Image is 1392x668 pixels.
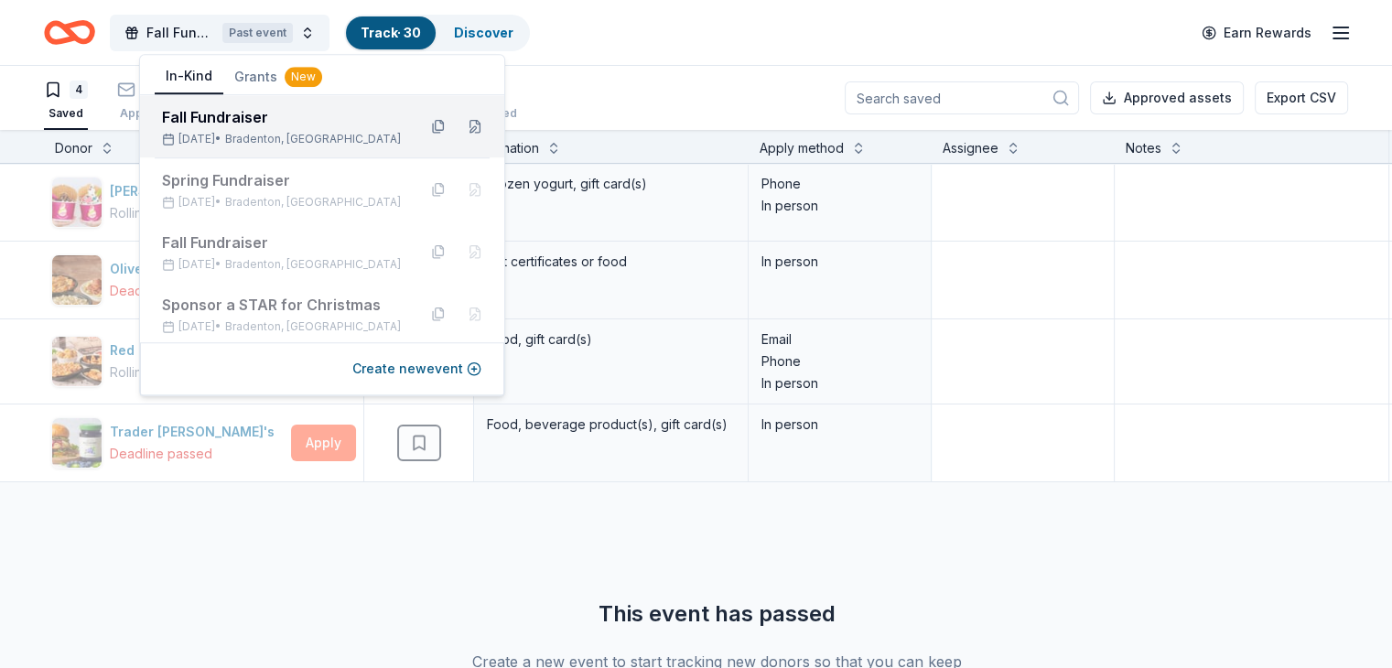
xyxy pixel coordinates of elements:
div: Donor [55,137,92,159]
div: [DATE] • [162,195,402,210]
div: Spring Fundraiser [162,169,402,191]
div: [DATE] • [162,319,402,334]
div: Saved [44,106,88,121]
div: Apply method [760,137,844,159]
div: In person [761,195,918,217]
span: Bradenton, [GEOGRAPHIC_DATA] [225,132,401,146]
input: Search saved [845,81,1079,114]
div: Applied [117,106,165,121]
div: Notes [1126,137,1161,159]
div: Email [761,329,918,350]
button: Export CSV [1255,81,1348,114]
div: Food, gift card(s) [485,327,737,352]
span: Fall Fundraiser [146,22,215,44]
a: Earn Rewards [1191,16,1322,49]
a: Track· 30 [361,25,421,40]
div: This event has passed [453,599,980,629]
div: Fall Fundraiser [162,106,402,128]
span: Bradenton, [GEOGRAPHIC_DATA] [225,319,401,334]
button: Approved assets [1090,81,1244,114]
div: In person [761,372,918,394]
div: [DATE] • [162,257,402,272]
div: Frozen yogurt, gift card(s) [485,171,737,197]
div: Phone [761,173,918,195]
div: Sponsor a STAR for Christmas [162,294,402,316]
button: Create newevent [352,358,481,380]
div: In person [761,251,918,273]
button: Track· 30Discover [344,15,530,51]
div: Donation [485,137,539,159]
button: 23Applied [117,73,165,130]
button: 4Saved [44,73,88,130]
a: Home [44,11,95,54]
div: New [285,67,322,87]
div: In person [761,414,918,436]
div: Phone [761,350,918,372]
span: Bradenton, [GEOGRAPHIC_DATA] [225,257,401,272]
div: Fall Fundraiser [162,232,402,253]
button: Fall FundraiserPast event [110,15,329,51]
div: 4 [70,81,88,99]
div: Assignee [943,137,998,159]
div: [DATE] • [162,132,402,146]
span: Bradenton, [GEOGRAPHIC_DATA] [225,195,401,210]
a: Discover [454,25,513,40]
div: Food, beverage product(s), gift card(s) [485,412,737,437]
button: In-Kind [155,59,223,94]
div: Gift certificates or food [485,249,737,275]
div: Past event [222,23,293,43]
button: Grants [223,60,333,93]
